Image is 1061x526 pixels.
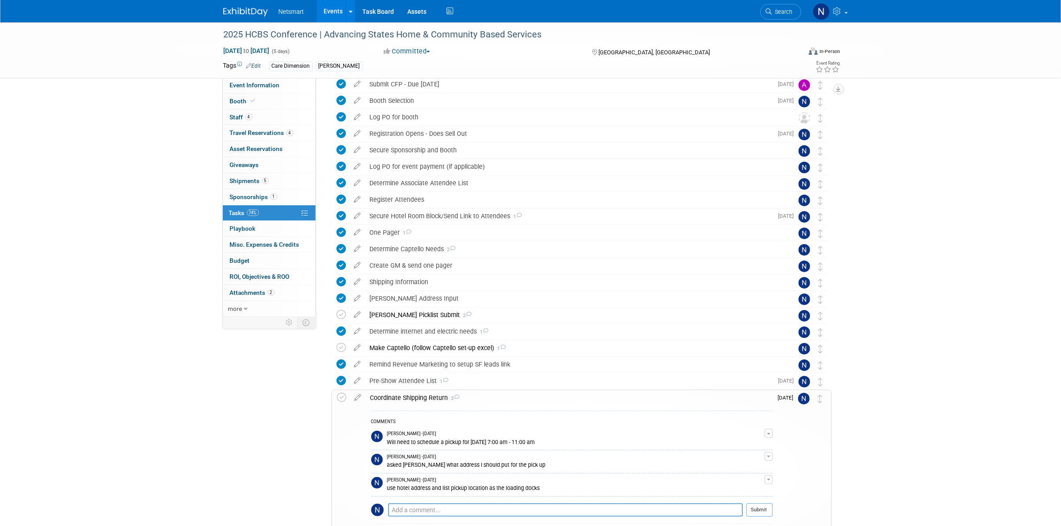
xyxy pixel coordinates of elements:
span: Playbook [230,225,256,232]
div: Pre-Show Attendee List [365,373,773,388]
td: Personalize Event Tab Strip [282,317,298,328]
a: edit [350,97,365,105]
div: Event Rating [815,61,840,65]
span: 3 [448,396,460,401]
img: Nina Finn [371,454,383,465]
img: Nina Finn [799,162,810,173]
i: Move task [819,345,823,353]
div: Event Format [749,46,840,60]
i: Move task [819,147,823,155]
span: Giveaways [230,161,259,168]
a: edit [350,278,365,286]
div: Care Dimension [269,61,313,71]
span: [DATE] [778,130,799,137]
span: [DATE] [778,81,799,87]
span: 1 [400,230,412,236]
span: [PERSON_NAME] - [DATE] [387,477,437,483]
span: 1 [495,346,506,351]
span: Staff [230,114,252,121]
img: Nina Finn [799,277,810,289]
img: Format-Inperson.png [809,48,818,55]
a: edit [350,146,365,154]
img: Nina Finn [799,244,810,256]
button: Submit [746,503,773,517]
span: Search [772,8,793,15]
a: Sponsorships1 [223,189,315,205]
img: Unassigned [799,112,810,124]
a: edit [350,245,365,253]
span: [DATE] [778,213,799,219]
a: Playbook [223,221,315,236]
span: 4 [287,130,293,136]
img: Nina Finn [799,326,810,338]
i: Move task [819,229,823,238]
a: edit [350,212,365,220]
div: Log PO for booth [365,110,781,125]
a: Shipments5 [223,173,315,189]
span: [DATE] [778,98,799,104]
img: Nina Finn [799,261,810,272]
img: Nina Finn [799,376,810,387]
div: [PERSON_NAME] Picklist Submit [365,307,781,322]
i: Move task [819,98,823,106]
img: Nina Finn [813,3,830,20]
a: Booth [223,94,315,109]
span: Tasks [229,209,259,216]
a: Asset Reservations [223,141,315,157]
div: [PERSON_NAME] [316,61,363,71]
a: Giveaways [223,157,315,173]
i: Move task [819,196,823,205]
img: Nina Finn [798,393,810,404]
div: Determine Captello Needs [365,241,781,257]
a: Misc. Expenses & Credits [223,237,315,253]
img: Nina Finn [799,96,810,107]
i: Move task [818,395,823,403]
span: 74% [247,209,259,216]
span: Misc. Expenses & Credits [230,241,299,248]
div: Shipping Information [365,274,781,290]
img: Nina Finn [371,477,383,489]
div: Remind Revenue Marketing to setup SF leads link [365,357,781,372]
span: Netsmart [279,8,304,15]
img: Nina Finn [799,211,810,223]
a: Attachments2 [223,285,315,301]
i: Move task [819,246,823,254]
img: ExhibitDay [223,8,268,16]
span: Event Information [230,82,280,89]
span: ROI, Objectives & ROO [230,273,290,280]
i: Move task [819,114,823,122]
a: edit [350,311,365,319]
div: Make Captello (follow Captello set-up excel) [365,340,781,355]
a: edit [350,360,365,368]
img: Nina Finn [799,228,810,239]
span: Booth [230,98,257,105]
i: Move task [819,378,823,386]
img: Nina Finn [799,294,810,305]
div: use hotel address and list pickup location as the loading docks [387,483,765,492]
span: (5 days) [271,49,290,54]
a: more [223,301,315,317]
span: Travel Reservations [230,129,293,136]
button: Committed [381,47,434,56]
a: edit [350,228,365,236]
i: Move task [819,163,823,172]
i: Move task [819,295,823,304]
a: edit [350,344,365,352]
span: 2 [268,289,274,296]
a: edit [350,377,365,385]
img: Nina Finn [799,129,810,140]
a: edit [350,130,365,138]
div: 2025 HCBS Conference | Advancing States Home & Community Based Services [221,27,788,43]
img: Nina Finn [799,310,810,322]
span: [GEOGRAPHIC_DATA], [GEOGRAPHIC_DATA] [598,49,710,56]
span: 4 [246,114,252,120]
div: Coordinate Shipping Return [366,390,773,405]
span: [DATE] [DATE] [223,47,270,55]
a: edit [350,80,365,88]
i: Move task [819,81,823,90]
img: Nina Finn [799,359,810,371]
span: Shipments [230,177,269,184]
i: Move task [819,361,823,370]
span: [PERSON_NAME] - [DATE] [387,431,437,437]
a: Edit [246,63,261,69]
